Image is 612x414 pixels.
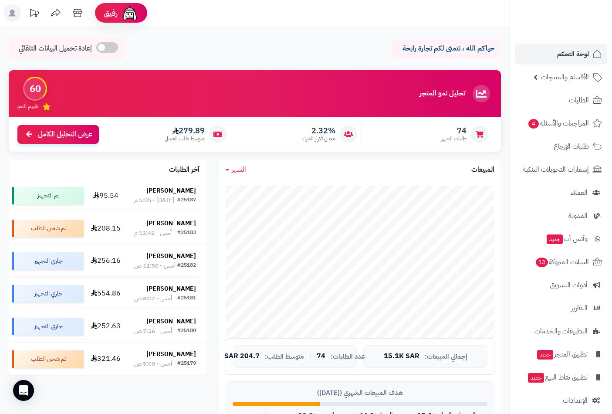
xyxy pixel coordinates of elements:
[515,182,607,203] a: العملاء
[104,8,118,18] span: رفيق
[515,205,607,226] a: المدونة
[471,166,494,174] h3: المبيعات
[12,220,84,237] div: تم شحن الطلب
[441,126,467,136] span: 74
[527,117,589,129] span: المراجعات والأسئلة
[265,353,304,360] span: متوسط الطلب:
[87,212,125,244] td: 208.15
[87,343,125,375] td: 321.46
[12,318,84,335] div: جاري التجهيز
[546,233,588,245] span: وآتس آب
[146,251,196,261] strong: [PERSON_NAME]
[515,90,607,111] a: الطلبات
[571,302,588,314] span: التقارير
[87,278,125,310] td: 554.86
[527,371,588,383] span: تطبيق نقاط البيع
[165,126,205,136] span: 279.89
[12,285,84,302] div: جاري التجهيز
[226,165,246,175] a: الشهر
[515,251,607,272] a: السلات المتروكة13
[425,353,467,360] span: إجمالي المبيعات:
[331,353,365,360] span: عدد الطلبات:
[571,187,588,199] span: العملاء
[515,44,607,64] a: لوحة التحكم
[12,187,84,204] div: تم التجهيز
[302,126,335,136] span: 2.32%
[38,129,92,139] span: عرض التحليل الكامل
[19,44,92,54] span: إعادة تحميل البيانات التلقائي
[553,7,604,25] img: logo-2.png
[146,284,196,293] strong: [PERSON_NAME]
[528,119,539,129] span: 4
[568,210,588,222] span: المدونة
[534,325,588,337] span: التطبيقات والخدمات
[515,367,607,388] a: تطبيق نقاط البيعجديد
[515,275,607,295] a: أدوات التسويق
[177,261,196,270] div: #25182
[547,234,563,244] span: جديد
[134,261,176,270] div: أمس - 11:50 ص
[177,360,196,368] div: #25179
[224,353,260,360] span: 204.7 SAR
[515,298,607,319] a: التقارير
[17,125,99,144] a: عرض التحليل الكامل
[134,196,174,205] div: [DATE] - 5:05 م
[317,353,325,360] span: 74
[146,219,196,228] strong: [PERSON_NAME]
[146,350,196,359] strong: [PERSON_NAME]
[121,4,139,22] img: ai-face.png
[515,228,607,249] a: وآتس آبجديد
[535,256,589,268] span: السلات المتروكة
[554,140,589,153] span: طلبات الإرجاع
[563,394,588,407] span: الإعدادات
[17,103,38,110] span: تقييم النمو
[550,279,588,291] span: أدوات التسويق
[23,4,45,24] a: تحديثات المنصة
[441,135,467,143] span: طلبات الشهر
[146,317,196,326] strong: [PERSON_NAME]
[515,136,607,157] a: طلبات الإرجاع
[146,186,196,195] strong: [PERSON_NAME]
[569,94,589,106] span: الطلبات
[399,44,494,54] p: حياكم الله ، نتمنى لكم تجارة رابحة
[557,48,589,60] span: لوحة التحكم
[536,348,588,360] span: تطبيق المتجر
[134,360,172,368] div: أمس - 5:00 ص
[177,327,196,336] div: #25180
[87,180,125,212] td: 95.54
[419,90,465,98] h3: تحليل نمو المتجر
[515,390,607,411] a: الإعدادات
[309,353,311,360] span: |
[169,166,199,174] h3: آخر الطلبات
[528,373,544,383] span: جديد
[13,380,34,401] div: Open Intercom Messenger
[384,353,419,360] span: 15.1K SAR
[541,71,589,83] span: الأقسام والمنتجات
[515,159,607,180] a: إشعارات التحويلات البنكية
[12,252,84,270] div: جاري التجهيز
[12,350,84,368] div: تم شحن الطلب
[515,321,607,342] a: التطبيقات والخدمات
[134,327,172,336] div: أمس - 7:26 ص
[515,113,607,134] a: المراجعات والأسئلة4
[134,229,172,238] div: أمس - 12:42 م
[537,350,553,360] span: جديد
[165,135,205,143] span: متوسط طلب العميل
[177,196,196,205] div: #25187
[134,294,172,303] div: أمس - 8:02 ص
[536,258,548,267] span: 13
[177,294,196,303] div: #25181
[87,310,125,343] td: 252.63
[515,344,607,365] a: تطبيق المتجرجديد
[523,163,589,176] span: إشعارات التحويلات البنكية
[233,388,487,397] div: هدف المبيعات الشهري ([DATE])
[232,164,246,175] span: الشهر
[177,229,196,238] div: #25183
[87,245,125,277] td: 256.16
[302,135,335,143] span: معدل تكرار الشراء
